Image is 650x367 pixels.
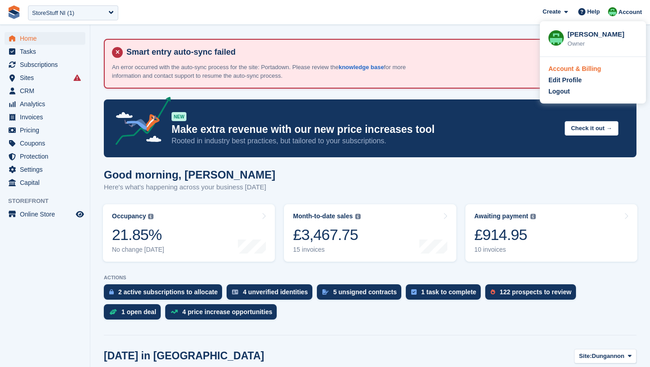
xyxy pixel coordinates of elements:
[548,87,637,96] a: Logout
[171,310,178,314] img: price_increase_opportunities-93ffe204e8149a01c8c9dc8f82e8f89637d9d84a8eef4429ea346261dce0b2c0.svg
[109,289,114,295] img: active_subscription_to_allocate_icon-d502201f5373d7db506a760aba3b589e785aa758c864c3986d89f69b8ff3...
[491,289,495,295] img: prospect-51fa495bee0391a8d652442698ab0144808aea92771e9ea1ae160a38d050c398.svg
[32,9,74,18] div: StoreStuff NI (1)
[474,212,529,220] div: Awaiting payment
[121,308,156,315] div: 1 open deal
[165,304,281,324] a: 4 price increase opportunities
[293,226,360,244] div: £3,467.75
[592,352,624,361] span: Dungannon
[104,350,264,362] h2: [DATE] in [GEOGRAPHIC_DATA]
[421,288,476,296] div: 1 task to complete
[5,45,85,58] a: menu
[104,182,275,193] p: Here's what's happening across your business [DATE]
[20,208,74,221] span: Online Store
[608,7,617,16] img: Laura Carlisle
[5,150,85,163] a: menu
[548,75,582,85] div: Edit Profile
[548,87,570,96] div: Logout
[5,111,85,123] a: menu
[5,32,85,45] a: menu
[5,98,85,110] a: menu
[20,32,74,45] span: Home
[232,289,238,295] img: verify_identity-adf6edd0f0f0b5bbfe63781bf79b02c33cf7c696d77639b501bdc392416b5a36.svg
[182,308,272,315] div: 4 price increase opportunities
[5,208,85,221] a: menu
[411,289,417,295] img: task-75834270c22a3079a89374b754ae025e5fb1db73e45f91037f5363f120a921f8.svg
[587,7,600,16] span: Help
[500,288,571,296] div: 122 prospects to review
[574,349,636,364] button: Site: Dungannon
[172,112,186,121] div: NEW
[284,204,456,262] a: Month-to-date sales £3,467.75 15 invoices
[485,284,580,304] a: 122 prospects to review
[8,197,90,206] span: Storefront
[548,30,564,46] img: Laura Carlisle
[20,45,74,58] span: Tasks
[112,246,164,254] div: No change [DATE]
[123,47,628,57] h4: Smart entry auto-sync failed
[20,137,74,150] span: Coupons
[543,7,561,16] span: Create
[148,214,153,219] img: icon-info-grey-7440780725fd019a000dd9b08b2336e03edf1995a4989e88bcd33f0948082b44.svg
[20,150,74,163] span: Protection
[227,284,317,304] a: 4 unverified identities
[406,284,485,304] a: 1 task to complete
[548,75,637,85] a: Edit Profile
[474,226,536,244] div: £914.95
[74,209,85,220] a: Preview store
[103,204,275,262] a: Occupancy 21.85% No change [DATE]
[618,8,642,17] span: Account
[20,163,74,176] span: Settings
[243,288,308,296] div: 4 unverified identities
[74,74,81,81] i: Smart entry sync failures have occurred
[172,136,557,146] p: Rooted in industry best practices, but tailored to your subscriptions.
[104,275,636,281] p: ACTIONS
[172,123,557,136] p: Make extra revenue with our new price increases tool
[474,246,536,254] div: 10 invoices
[20,58,74,71] span: Subscriptions
[322,289,329,295] img: contract_signature_icon-13c848040528278c33f63329250d36e43548de30e8caae1d1a13099fd9432cc5.svg
[5,71,85,84] a: menu
[465,204,637,262] a: Awaiting payment £914.95 10 invoices
[5,163,85,176] a: menu
[355,214,361,219] img: icon-info-grey-7440780725fd019a000dd9b08b2336e03edf1995a4989e88bcd33f0948082b44.svg
[20,176,74,189] span: Capital
[20,98,74,110] span: Analytics
[333,288,397,296] div: 5 unsigned contracts
[567,39,637,48] div: Owner
[293,212,353,220] div: Month-to-date sales
[5,58,85,71] a: menu
[104,304,165,324] a: 1 open deal
[293,246,360,254] div: 15 invoices
[108,97,171,148] img: price-adjustments-announcement-icon-8257ccfd72463d97f412b2fc003d46551f7dbcb40ab6d574587a9cd5c0d94...
[548,64,601,74] div: Account & Billing
[339,64,384,71] a: knowledge base
[530,214,536,219] img: icon-info-grey-7440780725fd019a000dd9b08b2336e03edf1995a4989e88bcd33f0948082b44.svg
[20,111,74,123] span: Invoices
[5,176,85,189] a: menu
[112,212,146,220] div: Occupancy
[20,124,74,136] span: Pricing
[317,284,406,304] a: 5 unsigned contracts
[20,71,74,84] span: Sites
[567,29,637,38] div: [PERSON_NAME]
[7,5,21,19] img: stora-icon-8386f47178a22dfd0bd8f6a31ec36ba5ce8667c1dd55bd0f319d3a0aa187defe.svg
[5,137,85,150] a: menu
[5,124,85,136] a: menu
[112,226,164,244] div: 21.85%
[579,352,592,361] span: Site:
[565,121,618,136] button: Check it out →
[104,284,227,304] a: 2 active subscriptions to allocate
[112,63,428,80] p: An error occurred with the auto-sync process for the site: Portadown. Please review the for more ...
[104,169,275,181] h1: Good morning, [PERSON_NAME]
[118,288,218,296] div: 2 active subscriptions to allocate
[20,85,74,97] span: CRM
[109,309,117,315] img: deal-1b604bf984904fb50ccaf53a9ad4b4a5d6e5aea283cecdc64d6e3604feb123c2.svg
[5,85,85,97] a: menu
[548,64,637,74] a: Account & Billing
